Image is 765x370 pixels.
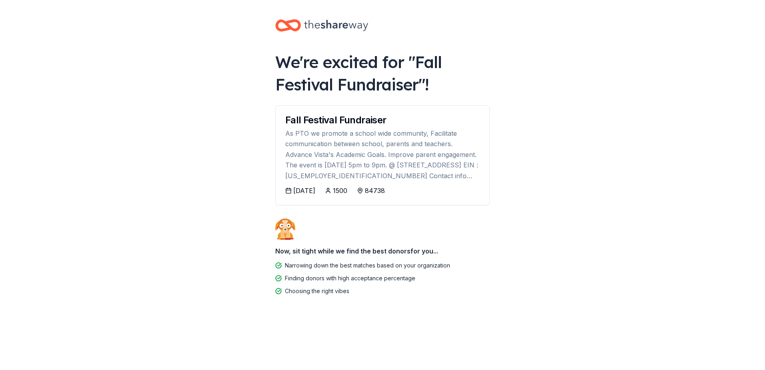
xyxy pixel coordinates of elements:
div: As PTO we promote a school wide community, Facilitate communication between school, parents and t... [285,128,480,181]
div: We're excited for " Fall Festival Fundraiser "! [275,51,490,96]
div: 1500 [333,186,347,195]
div: Narrowing down the best matches based on your organization [285,261,450,270]
div: Choosing the right vibes [285,286,349,296]
div: Finding donors with high acceptance percentage [285,273,415,283]
img: Dog waiting patiently [275,218,295,240]
div: [DATE] [293,186,315,195]
div: 84738 [365,186,385,195]
div: Fall Festival Fundraiser [285,115,480,125]
div: Now, sit tight while we find the best donors for you... [275,243,490,259]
